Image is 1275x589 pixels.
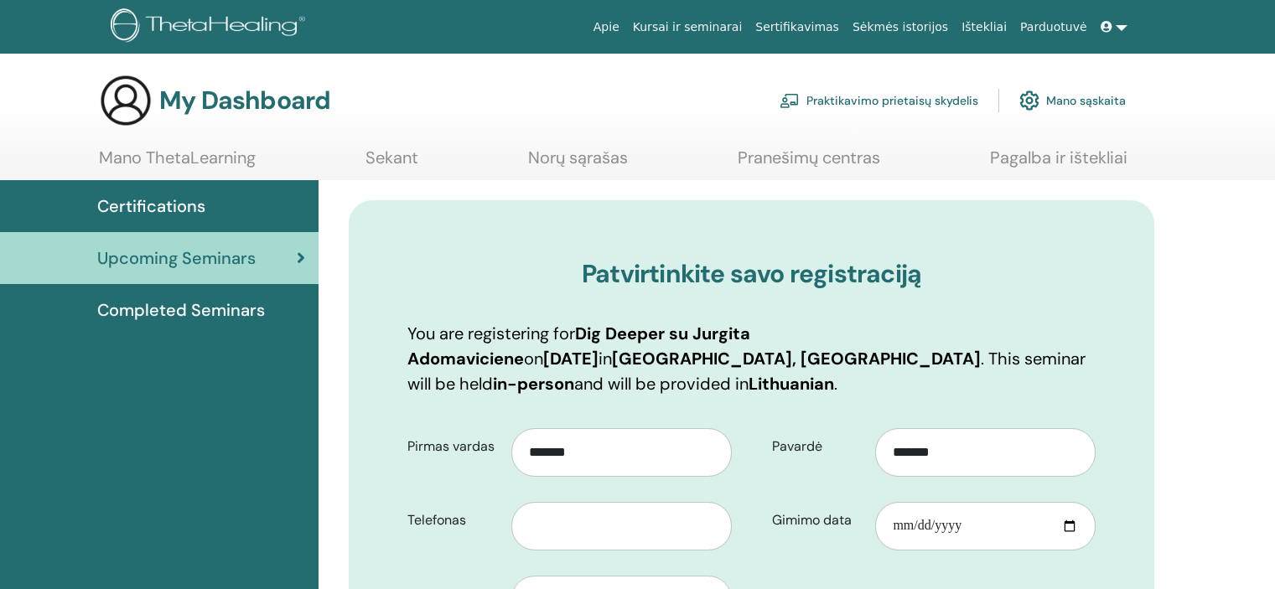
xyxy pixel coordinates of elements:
img: generic-user-icon.jpg [99,74,153,127]
h3: Patvirtinkite savo registraciją [407,259,1096,289]
a: Ištekliai [955,12,1013,43]
a: Sertifikavimas [749,12,846,43]
a: Praktikavimo prietaisų skydelis [780,82,978,119]
b: [GEOGRAPHIC_DATA], [GEOGRAPHIC_DATA] [612,348,981,369]
p: You are registering for on in . This seminar will be held and will be provided in . [407,321,1096,396]
img: cog.svg [1019,86,1039,115]
a: Mano sąskaita [1019,82,1126,119]
span: Upcoming Seminars [97,245,256,271]
b: Lithuanian [749,373,834,395]
img: chalkboard-teacher.svg [780,93,800,108]
a: Mano ThetaLearning [99,147,256,180]
b: Dig Deeper su Jurgita Adomaviciene [407,323,750,369]
label: Telefonas [395,504,511,536]
a: Kursai ir seminarai [626,12,749,43]
span: Certifications [97,194,205,219]
label: Pavardė [759,431,876,462]
a: Sėkmės istorijos [846,12,955,43]
b: [DATE] [543,348,599,369]
img: logo.png [111,8,311,46]
a: Parduotuvė [1013,12,1094,43]
a: Pagalba ir ištekliai [990,147,1127,180]
span: Completed Seminars [97,297,265,323]
b: in-person [493,373,574,395]
a: Pranešimų centras [738,147,880,180]
label: Pirmas vardas [395,431,511,462]
a: Apie [587,12,626,43]
a: Sekant [365,147,418,180]
h3: My Dashboard [159,85,330,116]
a: Norų sąrašas [528,147,628,180]
label: Gimimo data [759,504,876,536]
